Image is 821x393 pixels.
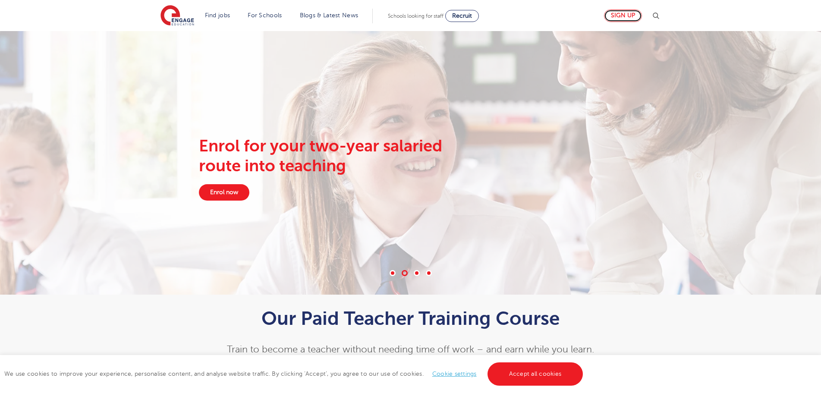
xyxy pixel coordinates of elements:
[199,184,249,201] a: Enrol now
[160,5,194,27] img: Engage Education
[248,12,282,19] a: For Schools
[445,10,479,22] a: Recruit
[452,13,472,19] span: Recruit
[227,344,594,355] span: Train to become a teacher without needing time off work – and earn while you learn.
[388,13,444,19] span: Schools looking for staff
[300,12,359,19] a: Blogs & Latest News
[199,308,622,329] h1: Our Paid Teacher Training Course
[4,371,585,377] span: We use cookies to improve your experience, personalise content, and analyse website traffic. By c...
[432,371,477,377] a: Cookie settings
[488,362,583,386] a: Accept all cookies
[604,9,642,22] a: Sign up
[199,136,448,176] div: Enrol for your two-year salaried route into teaching
[205,12,230,19] a: Find jobs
